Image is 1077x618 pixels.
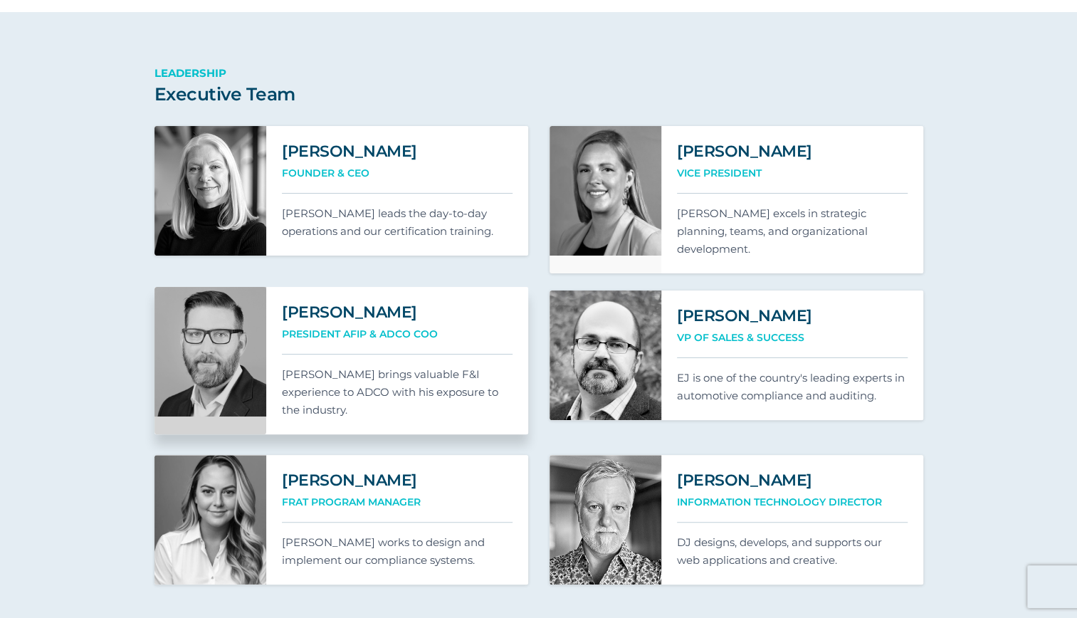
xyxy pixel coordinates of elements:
p: Leadership [154,64,396,82]
h2: [PERSON_NAME] [677,142,908,161]
div: Information Technology Director [677,493,908,523]
h2: [PERSON_NAME] [282,303,513,322]
p: [PERSON_NAME] leads the day-to-day operations and our certification training. [282,204,513,240]
h2: [PERSON_NAME] [677,471,908,490]
h2: [PERSON_NAME] [282,142,513,161]
p: EJ is one of the country's leading experts in automotive compliance and auditing. [677,369,908,404]
div: Founder & CEO [282,164,513,194]
p: [PERSON_NAME] brings valuable F&I experience to ADCO with his exposure to the industry. [282,365,513,419]
h2: [PERSON_NAME] [282,471,513,490]
p: DJ designs, develops, and supports our web applications and creative. [677,533,908,569]
h2: Executive Team [154,83,396,105]
div: President AFIP & ADCO COO [282,325,513,355]
h2: [PERSON_NAME] [677,306,908,325]
div: VP of Sales & Success [677,329,908,358]
p: [PERSON_NAME] excels in strategic planning, teams, and organizational development. [677,204,908,258]
p: [PERSON_NAME] works to design and implement our compliance systems. [282,533,513,569]
div: FRAT Program Manager [282,493,513,523]
div: Vice President [677,164,908,194]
